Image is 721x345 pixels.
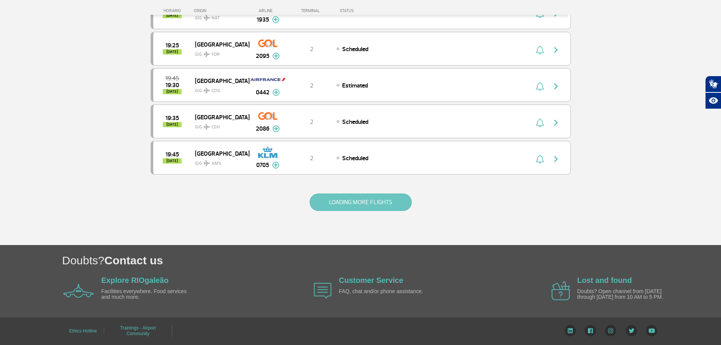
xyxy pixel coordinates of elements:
[195,112,243,122] span: [GEOGRAPHIC_DATA]
[273,53,280,59] img: mais-info-painel-voo.svg
[165,116,179,121] span: 2025-09-25 19:35:00
[272,16,279,23] img: mais-info-painel-voo.svg
[273,89,280,96] img: mais-info-painel-voo.svg
[101,289,188,300] p: Facilities everywhere. Food services and much more.
[310,45,313,53] span: 2
[120,323,156,339] a: Trainings - Airport Community
[272,162,279,169] img: mais-info-painel-voo.svg
[101,276,169,284] a: Explore RIOgaleão
[212,124,220,131] span: CGH
[336,8,398,13] div: STATUS
[195,120,243,131] span: GIG
[310,155,313,162] span: 2
[646,325,657,336] img: YouTube
[195,156,243,167] span: GIG
[273,125,280,132] img: mais-info-painel-voo.svg
[536,45,544,55] img: sino-painel-voo.svg
[63,284,94,298] img: airplane icon
[212,87,220,94] span: CDG
[165,83,179,88] span: 2025-09-25 19:30:00
[204,124,210,130] img: destiny_airplane.svg
[256,88,269,97] span: 0442
[564,325,576,336] img: LinkedIn
[165,76,179,81] span: 2025-09-25 19:45:00
[212,51,220,58] span: FOR
[195,47,243,58] span: GIG
[194,8,249,13] div: ORIGIN
[257,15,269,24] span: 1935
[551,82,561,91] img: seta-direita-painel-voo.svg
[314,283,332,298] img: airplane icon
[165,152,179,157] span: 2025-09-25 19:45:00
[212,160,221,167] span: AMS
[310,194,412,211] button: LOADING MORE FLIGHTS
[342,155,368,162] span: Scheduled
[256,161,269,170] span: 0705
[705,92,721,109] button: Abrir recursos assistivos.
[195,148,243,158] span: [GEOGRAPHIC_DATA]
[163,89,182,94] span: [DATE]
[195,83,243,94] span: GIG
[551,45,561,55] img: seta-direita-painel-voo.svg
[204,160,210,166] img: destiny_airplane.svg
[626,325,637,336] img: Twitter
[195,39,243,49] span: [GEOGRAPHIC_DATA]
[342,45,368,53] span: Scheduled
[256,52,269,61] span: 2095
[705,76,721,109] div: Plugin de acessibilidade da Hand Talk.
[310,82,313,89] span: 2
[204,51,210,57] img: destiny_airplane.svg
[551,118,561,127] img: seta-direita-painel-voo.svg
[163,122,182,127] span: [DATE]
[551,155,561,164] img: seta-direita-painel-voo.svg
[165,43,179,48] span: 2025-09-25 19:25:00
[256,124,269,133] span: 2086
[310,118,313,126] span: 2
[339,276,403,284] a: Customer Service
[342,82,368,89] span: Estimated
[551,281,570,300] img: airplane icon
[195,76,243,86] span: [GEOGRAPHIC_DATA]
[605,325,617,336] img: Instagram
[163,49,182,55] span: [DATE]
[287,8,336,13] div: TERMINAL
[204,87,210,94] img: destiny_airplane.svg
[104,254,163,267] span: Contact us
[577,276,632,284] a: Lost and found
[153,8,194,13] div: HORÁRIO
[536,82,544,91] img: sino-painel-voo.svg
[69,326,97,336] a: Ethics Hotline
[342,118,368,126] span: Scheduled
[536,155,544,164] img: sino-painel-voo.svg
[249,8,287,13] div: AIRLINE
[339,289,426,294] p: FAQ, chat and/or phone assistance.
[577,289,664,300] p: Doubts? Open channel from [DATE] through [DATE] from 10 AM to 5 PM.
[536,118,544,127] img: sino-painel-voo.svg
[585,325,596,336] img: Facebook
[163,158,182,164] span: [DATE]
[62,253,721,268] h1: Doubts?
[705,76,721,92] button: Abrir tradutor de língua de sinais.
